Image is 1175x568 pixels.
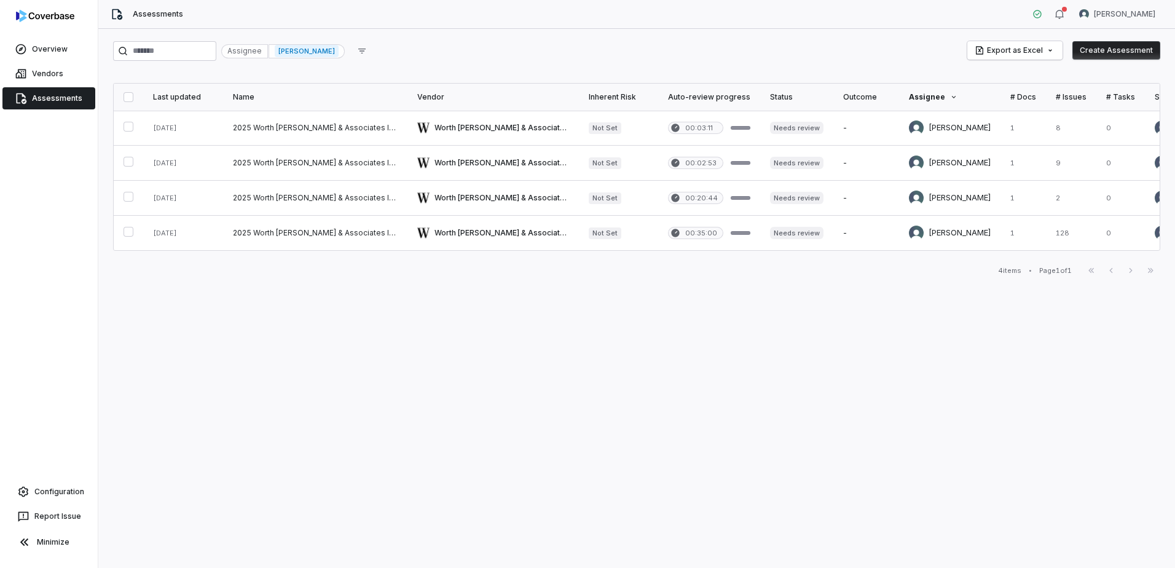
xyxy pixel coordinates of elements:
button: Export as Excel [967,41,1063,60]
td: - [833,146,899,181]
img: Curtis Nohl avatar [909,226,924,240]
img: Curtis Nohl avatar [1155,226,1169,240]
td: - [833,111,899,146]
div: Name [233,92,398,102]
div: Status [770,92,823,102]
button: Report Issue [5,505,93,527]
button: Curtis Nohl avatar[PERSON_NAME] [1072,5,1163,23]
div: # Docs [1010,92,1036,102]
span: [PERSON_NAME] [275,45,339,57]
span: Assessments [133,9,183,19]
div: • [1029,266,1032,275]
div: # Tasks [1106,92,1135,102]
div: Assignee [221,44,268,58]
div: Page 1 of 1 [1039,266,1072,275]
div: Outcome [843,92,889,102]
div: Vendor [417,92,569,102]
td: - [833,181,899,216]
a: Vendors [2,63,95,85]
img: logo-D7KZi-bG.svg [16,10,74,22]
div: 4 items [998,266,1021,275]
img: Curtis Nohl avatar [909,156,924,170]
img: Curtis Nohl avatar [1079,9,1089,19]
span: [PERSON_NAME] [1094,9,1155,19]
a: Overview [2,38,95,60]
img: Curtis Nohl avatar [909,120,924,135]
a: Assessments [2,87,95,109]
img: Curtis Nohl avatar [1155,156,1169,170]
div: Assignee [909,92,991,102]
div: Auto-review progress [668,92,750,102]
img: Curtis Nohl avatar [909,191,924,205]
a: Configuration [5,481,93,503]
div: # Issues [1056,92,1087,102]
img: Curtis Nohl avatar [1155,191,1169,205]
img: Curtis Nohl avatar [1155,120,1169,135]
div: Last updated [153,92,213,102]
div: Inherent Risk [589,92,648,102]
div: [PERSON_NAME] [269,44,345,58]
td: - [833,216,899,251]
button: Minimize [5,530,93,554]
button: Create Assessment [1072,41,1160,60]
